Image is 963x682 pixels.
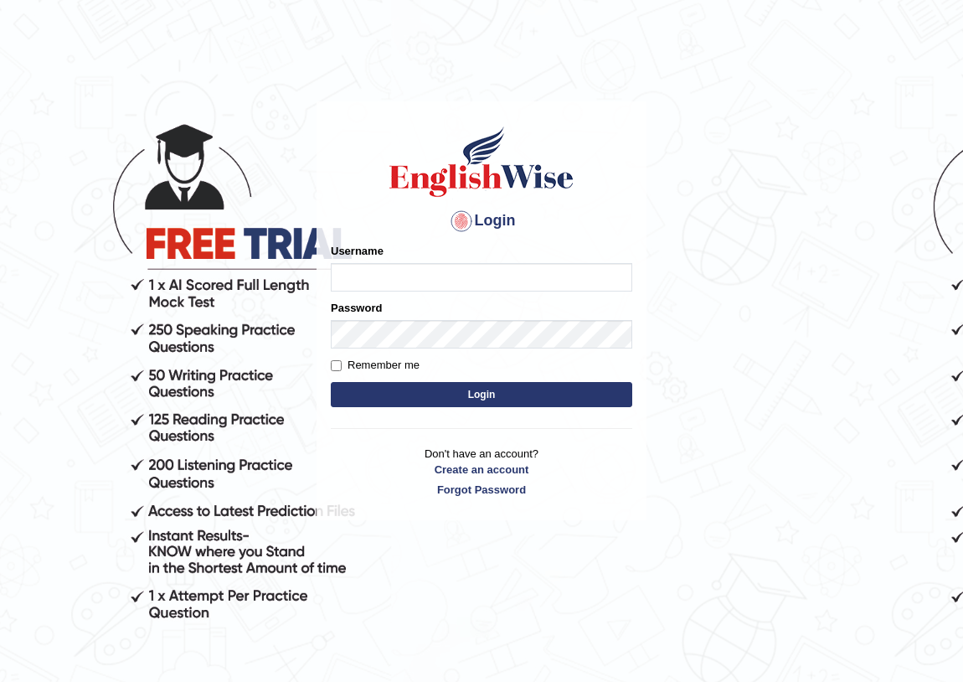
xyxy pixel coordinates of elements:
[331,382,632,407] button: Login
[331,360,342,371] input: Remember me
[331,482,632,498] a: Forgot Password
[331,208,632,235] h4: Login
[331,243,384,259] label: Username
[386,124,577,199] img: Logo of English Wise sign in for intelligent practice with AI
[331,446,632,498] p: Don't have an account?
[331,300,382,316] label: Password
[331,462,632,478] a: Create an account
[331,357,420,374] label: Remember me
